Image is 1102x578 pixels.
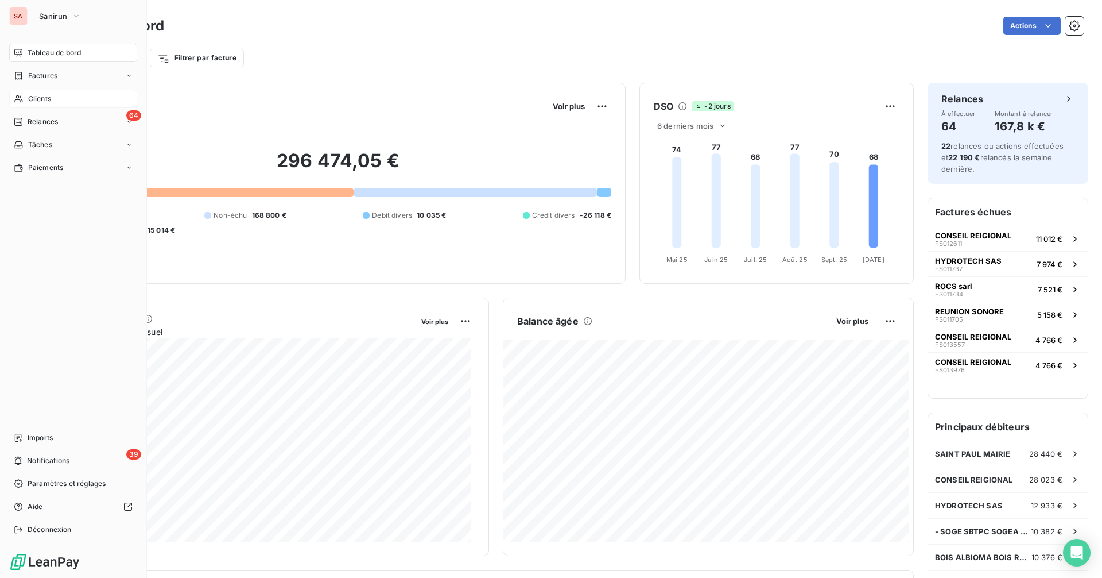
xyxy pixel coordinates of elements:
span: FS011734 [935,291,963,298]
h4: 64 [941,117,976,136]
span: Crédit divers [532,210,575,221]
span: Tâches [28,140,52,150]
span: 12 933 € [1031,501,1062,510]
tspan: Sept. 25 [821,256,847,264]
span: CONSEIL REIGIONAL [935,475,1013,484]
span: Déconnexion [28,525,72,535]
a: Aide [9,498,137,516]
h4: 167,8 k € [995,117,1053,136]
h6: Principaux débiteurs [928,413,1088,441]
span: Tableau de bord [28,48,81,58]
span: 10 382 € [1031,527,1062,536]
button: Voir plus [418,316,452,326]
span: Montant à relancer [995,110,1053,117]
div: Open Intercom Messenger [1063,539,1091,567]
button: HYDROTECH SASFS0117377 974 € [928,251,1088,276]
span: FS011705 [935,316,963,323]
span: ROCS sarl [935,282,972,291]
span: 22 190 € [948,153,980,162]
span: FS012611 [935,240,962,247]
img: Logo LeanPay [9,553,80,571]
span: 28 440 € [1029,449,1062,458]
span: relances ou actions effectuées et relancés la semaine dernière. [941,141,1064,174]
button: REUNION SONOREFS0117055 158 € [928,302,1088,327]
span: FS013557 [935,341,965,348]
tspan: Août 25 [782,256,808,264]
span: 28 023 € [1029,475,1062,484]
span: -2 jours [692,101,734,111]
span: 39 [126,449,141,460]
span: 7 521 € [1038,285,1062,294]
span: 4 766 € [1035,336,1062,345]
h6: Balance âgée [517,314,579,328]
span: Aide [28,502,43,512]
span: 6 derniers mois [657,121,713,130]
span: 4 766 € [1035,361,1062,370]
button: Voir plus [833,316,872,326]
span: Non-échu [214,210,247,221]
button: CONSEIL REIGIONALFS01261111 012 € [928,226,1088,251]
h2: 296 474,05 € [65,149,611,184]
span: Factures [28,71,57,81]
span: HYDROTECH SAS [935,256,1002,265]
span: -15 014 € [144,225,175,236]
span: Voir plus [836,317,868,326]
span: À effectuer [941,110,976,117]
span: 10 035 € [417,210,446,221]
span: 5 158 € [1037,310,1062,319]
span: -26 118 € [580,210,611,221]
span: Sanirun [39,11,67,21]
span: Paramètres et réglages [28,479,106,489]
tspan: Juil. 25 [744,256,767,264]
span: 10 376 € [1031,553,1062,562]
span: 168 800 € [252,210,286,221]
span: Paiements [28,163,63,173]
tspan: Mai 25 [666,256,688,264]
span: HYDROTECH SAS [935,501,1003,510]
span: REUNION SONORE [935,307,1004,316]
tspan: [DATE] [863,256,884,264]
span: FS013976 [935,367,965,373]
div: SA [9,7,28,25]
span: CONSEIL REIGIONAL [935,332,1011,341]
span: 22 [941,141,950,151]
tspan: Juin 25 [704,256,728,264]
span: - SOGE SBTPC SOGEA REUNION INFRASTRUCTURE [935,527,1031,536]
button: CONSEIL REIGIONALFS0139764 766 € [928,352,1088,377]
button: Filtrer par facture [150,49,244,67]
span: CONSEIL REIGIONAL [935,357,1011,367]
span: Chiffre d'affaires mensuel [65,326,413,338]
span: FS011737 [935,265,963,272]
button: Voir plus [549,101,588,111]
span: CONSEIL REIGIONAL [935,231,1011,240]
h6: DSO [654,99,673,113]
span: Imports [28,433,53,443]
span: 7 974 € [1037,260,1062,269]
span: SAINT PAUL MAIRIE [935,449,1011,458]
span: Voir plus [553,102,585,111]
span: Clients [28,94,51,104]
h6: Factures échues [928,198,1088,226]
span: Voir plus [421,318,448,326]
button: ROCS sarlFS0117347 521 € [928,276,1088,302]
span: Débit divers [372,210,412,221]
span: Notifications [27,456,69,466]
button: Actions [1003,17,1061,35]
span: Relances [28,117,58,127]
span: 11 012 € [1036,234,1062,244]
span: BOIS ALBIOMA BOIS ROUGE [935,553,1031,562]
h6: Relances [941,92,983,106]
span: 64 [126,110,141,121]
button: CONSEIL REIGIONALFS0135574 766 € [928,327,1088,352]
